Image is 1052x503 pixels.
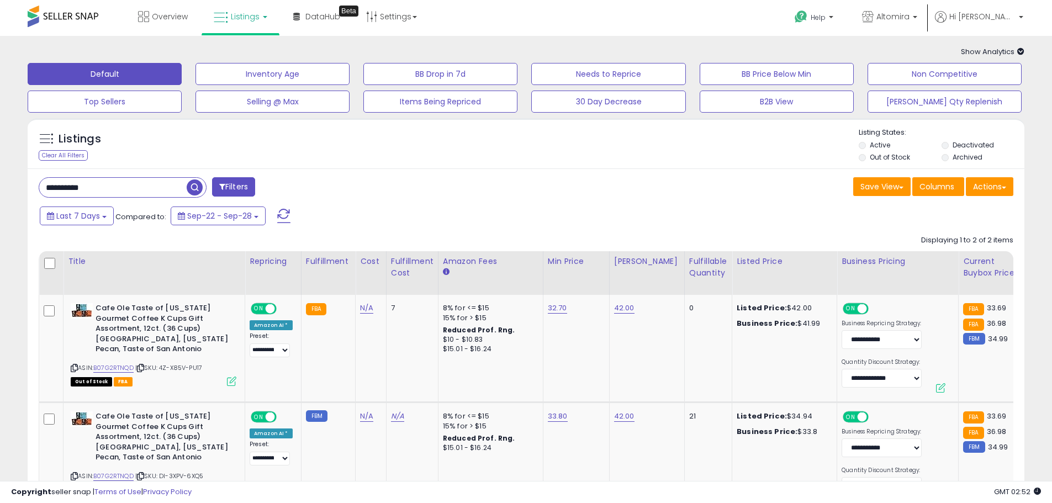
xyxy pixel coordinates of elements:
[250,320,293,330] div: Amazon AI *
[737,427,828,437] div: $33.8
[96,411,230,465] b: Cafe Ole Taste of [US_STATE] Gourmet Coffee K Cups Gift Assortment, 12ct. (36 Cups) [GEOGRAPHIC_D...
[135,363,202,372] span: | SKU: 4Z-X85V-PU17
[11,486,51,497] strong: Copyright
[339,6,358,17] div: Tooltip anchor
[71,377,112,386] span: All listings that are currently out of stock and unavailable for purchase on Amazon
[961,46,1024,57] span: Show Analytics
[231,11,260,22] span: Listings
[94,486,141,497] a: Terms of Use
[842,320,922,327] label: Business Repricing Strategy:
[443,345,535,354] div: $15.01 - $16.24
[988,442,1008,452] span: 34.99
[443,267,450,277] small: Amazon Fees.
[842,256,954,267] div: Business Pricing
[868,63,1022,85] button: Non Competitive
[963,441,985,453] small: FBM
[876,11,910,22] span: Altomira
[443,325,515,335] b: Reduced Prof. Rng.
[443,443,535,453] div: $15.01 - $16.24
[867,412,885,422] span: OFF
[949,11,1016,22] span: Hi [PERSON_NAME]
[443,313,535,323] div: 15% for > $15
[919,181,954,192] span: Columns
[737,411,787,421] b: Listed Price:
[988,333,1008,344] span: 34.99
[96,303,230,357] b: Cafe Ole Taste of [US_STATE] Gourmet Coffee K Cups Gift Assortment, 12ct. (36 Cups) [GEOGRAPHIC_D...
[443,303,535,313] div: 8% for <= $15
[39,150,88,161] div: Clear All Filters
[689,411,723,421] div: 21
[443,433,515,443] b: Reduced Prof. Rng.
[844,304,858,314] span: ON
[443,335,535,345] div: $10 - $10.83
[870,140,890,150] label: Active
[250,428,293,438] div: Amazon AI *
[143,486,192,497] a: Privacy Policy
[115,211,166,222] span: Compared to:
[987,318,1007,329] span: 36.98
[363,63,517,85] button: BB Drop in 7d
[842,467,922,474] label: Quantity Discount Strategy:
[93,363,134,373] a: B07G2RTNQD
[68,256,240,267] div: Title
[71,303,236,385] div: ASIN:
[614,256,680,267] div: [PERSON_NAME]
[360,303,373,314] a: N/A
[994,486,1041,497] span: 2025-10-6 02:52 GMT
[28,91,182,113] button: Top Sellers
[700,91,854,113] button: B2B View
[250,256,297,267] div: Repricing
[963,333,985,345] small: FBM
[689,303,723,313] div: 0
[921,235,1013,246] div: Displaying 1 to 2 of 2 items
[391,411,404,422] a: N/A
[700,63,854,85] button: BB Price Below Min
[56,210,100,221] span: Last 7 Days
[963,319,984,331] small: FBA
[250,441,293,465] div: Preset:
[842,358,922,366] label: Quantity Discount Strategy:
[963,303,984,315] small: FBA
[548,303,567,314] a: 32.70
[252,304,266,314] span: ON
[363,91,517,113] button: Items Being Repriced
[853,177,911,196] button: Save View
[135,472,203,480] span: | SKU: DI-3XPV-6XQ5
[987,411,1007,421] span: 33.69
[93,472,134,481] a: B07G2RTNQD
[306,303,326,315] small: FBA
[689,256,727,279] div: Fulfillable Quantity
[737,303,828,313] div: $42.00
[963,256,1020,279] div: Current Buybox Price
[737,426,797,437] b: Business Price:
[195,63,350,85] button: Inventory Age
[306,410,327,422] small: FBM
[953,152,982,162] label: Archived
[195,91,350,113] button: Selling @ Max
[842,428,922,436] label: Business Repricing Strategy:
[443,256,538,267] div: Amazon Fees
[987,426,1007,437] span: 36.98
[870,152,910,162] label: Out of Stock
[786,2,844,36] a: Help
[171,207,266,225] button: Sep-22 - Sep-28
[360,411,373,422] a: N/A
[531,63,685,85] button: Needs to Reprice
[275,412,293,422] span: OFF
[275,304,293,314] span: OFF
[59,131,101,147] h5: Listings
[912,177,964,196] button: Columns
[71,303,93,319] img: 51urCVplOVL._SL40_.jpg
[250,332,293,357] div: Preset:
[859,128,1024,138] p: Listing States:
[794,10,808,24] i: Get Help
[614,303,635,314] a: 42.00
[966,177,1013,196] button: Actions
[443,411,535,421] div: 8% for <= $15
[548,256,605,267] div: Min Price
[614,411,635,422] a: 42.00
[867,304,885,314] span: OFF
[360,256,382,267] div: Cost
[71,411,93,427] img: 51urCVplOVL._SL40_.jpg
[737,303,787,313] b: Listed Price:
